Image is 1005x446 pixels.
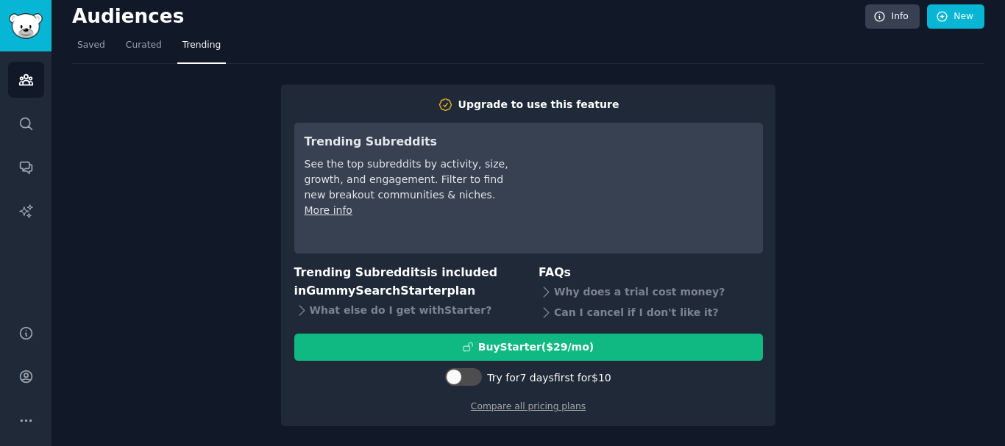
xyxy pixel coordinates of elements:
[72,34,110,64] a: Saved
[182,39,221,52] span: Trending
[126,39,162,52] span: Curated
[305,204,352,216] a: More info
[121,34,167,64] a: Curated
[865,4,920,29] a: Info
[487,370,611,386] div: Try for 7 days first for $10
[9,13,43,39] img: GummySearch logo
[305,133,511,151] h3: Trending Subreddits
[294,334,763,361] button: BuyStarter($29/mo)
[927,4,984,29] a: New
[539,264,763,282] h3: FAQs
[294,300,519,320] div: What else do I get with Starter ?
[305,157,511,203] div: See the top subreddits by activity, size, growth, and engagement. Filter to find new breakout com...
[458,97,619,112] div: Upgrade to use this feature
[177,34,226,64] a: Trending
[539,282,763,303] div: Why does a trial cost money?
[72,5,865,29] h2: Audiences
[478,339,594,355] div: Buy Starter ($ 29 /mo )
[532,133,753,243] iframe: YouTube video player
[77,39,105,52] span: Saved
[294,264,519,300] h3: Trending Subreddits is included in plan
[306,284,447,298] span: GummySearch Starter
[471,401,586,411] a: Compare all pricing plans
[539,303,763,323] div: Can I cancel if I don't like it?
